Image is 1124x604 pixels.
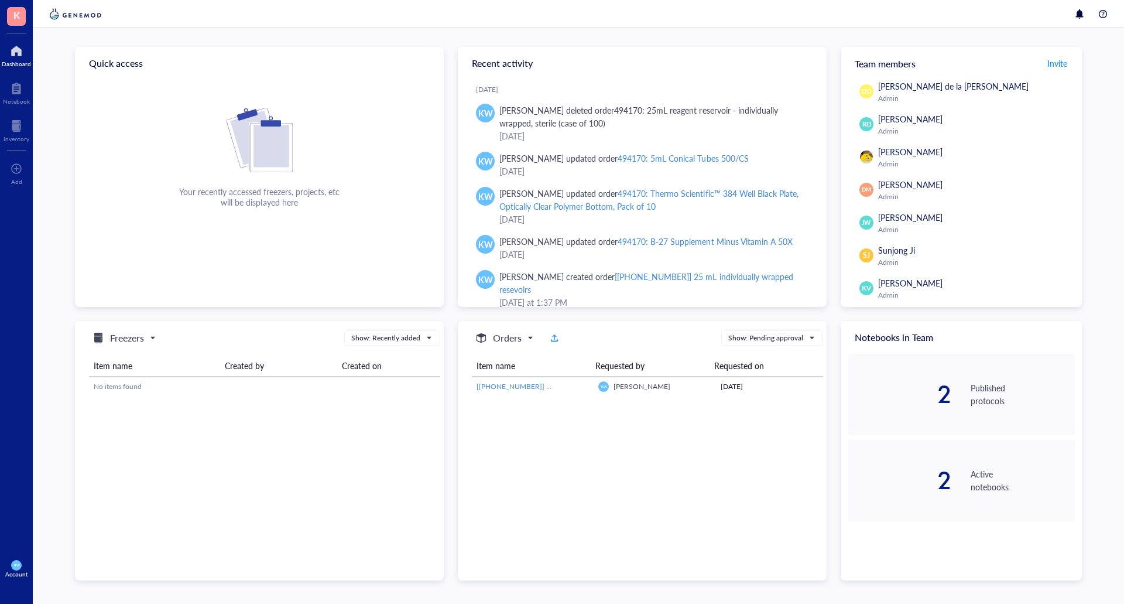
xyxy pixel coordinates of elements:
[618,236,792,247] div: 494170: B-27 Supplement Minus Vitamin A 50X
[878,159,1070,169] div: Admin
[499,152,749,165] div: [PERSON_NAME] updated order
[841,321,1082,354] div: Notebooks in Team
[5,571,28,578] div: Account
[4,135,29,142] div: Inventory
[3,79,30,105] a: Notebook
[478,107,493,120] span: KW
[467,230,817,265] a: KW[PERSON_NAME] updated order494170: B-27 Supplement Minus Vitamin A 50X[DATE]
[878,80,1029,92] span: [PERSON_NAME] de la [PERSON_NAME]
[1047,54,1068,73] button: Invite
[862,218,871,227] span: JW
[477,381,660,391] span: [[PHONE_NUMBER]] 25 mL individually wrapped resevoirs
[591,355,710,377] th: Requested by
[11,178,22,185] div: Add
[863,250,870,261] span: SJ
[499,213,808,226] div: [DATE]
[614,381,670,391] span: [PERSON_NAME]
[2,42,31,67] a: Dashboard
[499,270,808,296] div: [PERSON_NAME] created order
[2,60,31,67] div: Dashboard
[337,355,440,377] th: Created on
[862,186,871,194] span: DM
[493,331,522,345] h5: Orders
[710,355,814,377] th: Requested on
[478,190,493,203] span: KW
[75,47,444,80] div: Quick access
[862,120,871,129] span: RD
[467,265,817,313] a: KW[PERSON_NAME] created order[[PHONE_NUMBER]] 25 mL individually wrapped resevoirs[DATE] at 1:37 PM
[13,563,19,567] span: KW
[878,113,943,125] span: [PERSON_NAME]
[472,355,591,377] th: Item name
[94,381,436,392] div: No items found
[499,104,808,129] div: [PERSON_NAME] deleted order
[1047,57,1067,69] span: Invite
[878,244,915,256] span: Sunjong Ji
[476,85,817,94] div: [DATE]
[848,383,952,406] div: 2
[499,187,799,212] div: 494170: Thermo Scientific™ 384 Well Black Plate, Optically Clear Polymer Bottom, Pack of 10
[971,467,1075,493] div: Active notebooks
[878,277,943,289] span: [PERSON_NAME]
[862,87,871,96] span: DD
[971,381,1075,407] div: Published protocols
[841,47,1082,80] div: Team members
[478,238,493,251] span: KW
[227,108,293,172] img: Cf+DiIyRRx+BTSbnYhsZzE9to3+AfuhVxcka4spAAAAAElFTkSuQmCC
[878,258,1070,267] div: Admin
[13,8,20,22] span: K
[110,331,144,345] h5: Freezers
[601,384,606,388] span: KW
[467,147,817,182] a: KW[PERSON_NAME] updated order494170: 5mL Conical Tubes 500/CS[DATE]
[499,165,808,178] div: [DATE]
[351,333,420,343] div: Show: Recently added
[848,469,952,492] div: 2
[47,7,104,21] img: genemod-logo
[478,273,493,286] span: KW
[878,225,1070,234] div: Admin
[499,104,778,129] div: 494170: 25mL reagent reservoir - individually wrapped, sterile (case of 100)
[878,211,943,223] span: [PERSON_NAME]
[862,284,871,294] span: KV
[499,187,808,213] div: [PERSON_NAME] updated order
[721,381,818,392] div: [DATE]
[618,152,748,164] div: 494170: 5mL Conical Tubes 500/CS
[478,155,493,168] span: KW
[3,98,30,105] div: Notebook
[477,381,589,392] a: [[PHONE_NUMBER]] 25 mL individually wrapped resevoirs
[878,179,943,190] span: [PERSON_NAME]
[878,192,1070,202] div: Admin
[878,94,1070,103] div: Admin
[499,235,793,248] div: [PERSON_NAME] updated order
[878,146,943,158] span: [PERSON_NAME]
[860,151,873,163] img: da48f3c6-a43e-4a2d-aade-5eac0d93827f.jpeg
[728,333,803,343] div: Show: Pending approval
[499,248,808,261] div: [DATE]
[89,355,220,377] th: Item name
[878,127,1070,136] div: Admin
[499,129,808,142] div: [DATE]
[499,271,793,295] div: [[PHONE_NUMBER]] 25 mL individually wrapped resevoirs
[458,47,827,80] div: Recent activity
[4,117,29,142] a: Inventory
[467,182,817,230] a: KW[PERSON_NAME] updated order494170: Thermo Scientific™ 384 Well Black Plate, Optically Clear Pol...
[878,291,1070,300] div: Admin
[179,186,340,207] div: Your recently accessed freezers, projects, etc will be displayed here
[220,355,337,377] th: Created by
